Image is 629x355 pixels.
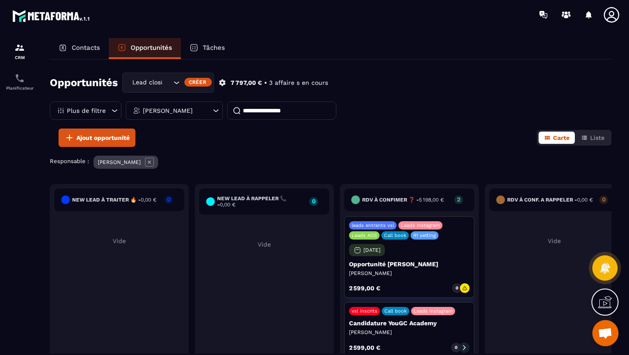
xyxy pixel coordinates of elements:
button: Ajout opportunité [59,129,135,147]
p: CRM [2,55,37,60]
span: 5 198,00 € [419,197,444,203]
p: 2 599,00 € [349,285,380,291]
p: Opportunité [PERSON_NAME] [349,261,470,268]
span: Carte [553,134,570,141]
input: Search for option [162,78,171,87]
div: Créer [184,78,212,87]
p: 0 [309,198,318,204]
p: Call book [384,308,407,314]
p: vsl inscrits [352,308,377,314]
a: Ouvrir le chat [592,320,619,346]
p: Contacts [72,44,100,52]
span: Liste [590,134,605,141]
p: Plus de filtre [67,108,106,114]
p: Leads Instagram [401,223,440,228]
p: Call book [384,233,406,238]
h6: RDV à conf. A RAPPELER - [507,197,593,203]
span: Ajout opportunité [76,133,130,142]
p: [PERSON_NAME] [98,159,141,165]
p: Tâches [203,44,225,52]
a: formationformationCRM [2,36,37,66]
span: 0,00 € [141,197,156,203]
p: Leads Instagram [414,308,453,314]
p: Vide [199,241,329,248]
p: Vide [489,237,619,244]
p: [DATE] [363,247,380,253]
button: Liste [576,132,610,144]
span: Lead closing [130,78,162,87]
img: formation [14,42,25,53]
span: 0,00 € [577,197,593,203]
p: [PERSON_NAME] [349,329,470,336]
a: Opportunités [109,38,181,59]
p: Vide [54,237,184,244]
p: 7 797,00 € [231,79,262,87]
h2: Opportunités [50,74,118,91]
h6: RDV à confimer ❓ - [362,197,444,203]
button: Carte [539,132,575,144]
p: 2 599,00 € [349,345,380,351]
p: 0 [455,345,457,351]
p: 2 [454,196,463,202]
p: • [264,79,267,87]
p: 3 affaire s en cours [269,79,328,87]
h6: New lead à traiter 🔥 - [72,197,156,203]
p: R1 setting [413,233,436,238]
p: [PERSON_NAME] [349,270,470,277]
p: Candidature YouGC Academy [349,320,470,327]
p: Leads ADS [352,233,377,238]
div: Search for option [122,73,214,93]
p: 0 [164,196,173,202]
img: logo [12,8,91,24]
a: schedulerschedulerPlanificateur [2,66,37,97]
p: 0 [456,285,458,291]
p: 0 [599,196,608,202]
p: Planificateur [2,86,37,90]
a: Tâches [181,38,234,59]
a: Contacts [50,38,109,59]
p: Responsable : [50,158,89,164]
h6: New lead à RAPPELER 📞 - [217,195,305,208]
span: 0,00 € [220,202,235,208]
p: [PERSON_NAME] [143,108,193,114]
img: scheduler [14,73,25,84]
p: Opportunités [131,44,172,52]
p: leads entrants vsl [352,223,394,228]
